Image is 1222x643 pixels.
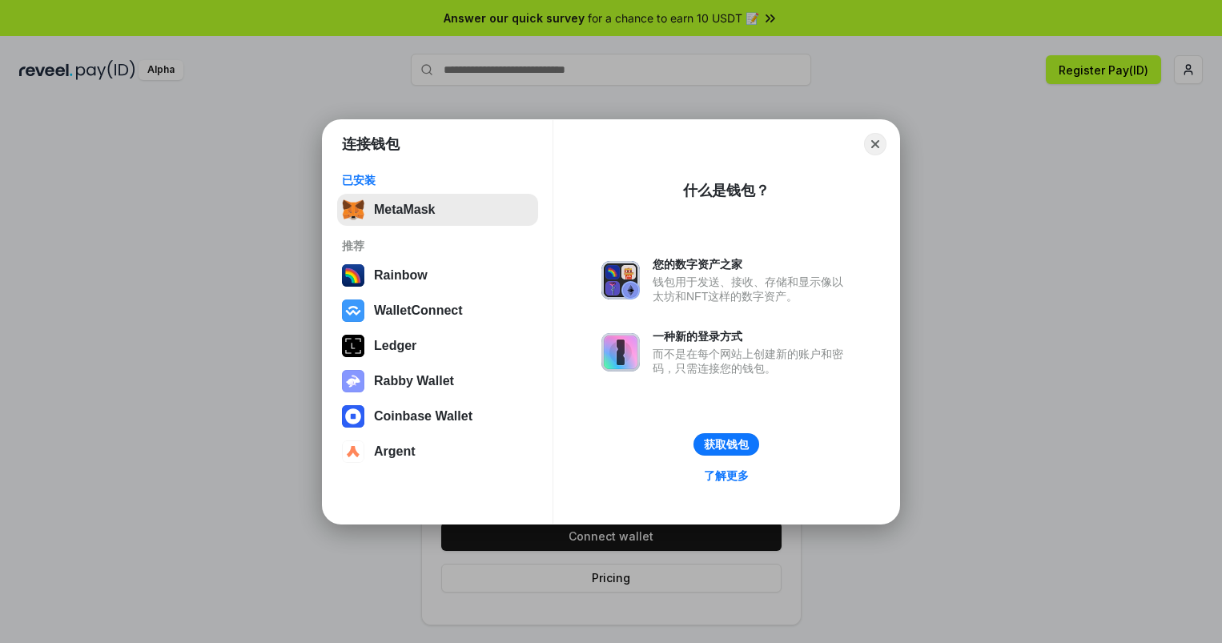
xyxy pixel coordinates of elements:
button: Close [864,133,886,155]
button: Coinbase Wallet [337,400,538,432]
div: 什么是钱包？ [683,181,770,200]
div: 推荐 [342,239,533,253]
img: svg+xml,%3Csvg%20xmlns%3D%22http%3A%2F%2Fwww.w3.org%2F2000%2Fsvg%22%20fill%3D%22none%22%20viewBox... [342,370,364,392]
img: svg+xml,%3Csvg%20width%3D%2228%22%20height%3D%2228%22%20viewBox%3D%220%200%2028%2028%22%20fill%3D... [342,299,364,322]
div: 已安装 [342,173,533,187]
button: Argent [337,436,538,468]
img: svg+xml,%3Csvg%20xmlns%3D%22http%3A%2F%2Fwww.w3.org%2F2000%2Fsvg%22%20width%3D%2228%22%20height%3... [342,335,364,357]
button: Rabby Wallet [337,365,538,397]
button: MetaMask [337,194,538,226]
div: MetaMask [374,203,435,217]
div: Ledger [374,339,416,353]
button: Ledger [337,330,538,362]
img: svg+xml,%3Csvg%20xmlns%3D%22http%3A%2F%2Fwww.w3.org%2F2000%2Fsvg%22%20fill%3D%22none%22%20viewBox... [601,261,640,299]
div: 您的数字资产之家 [653,257,851,271]
img: svg+xml,%3Csvg%20fill%3D%22none%22%20height%3D%2233%22%20viewBox%3D%220%200%2035%2033%22%20width%... [342,199,364,221]
img: svg+xml,%3Csvg%20xmlns%3D%22http%3A%2F%2Fwww.w3.org%2F2000%2Fsvg%22%20fill%3D%22none%22%20viewBox... [601,333,640,372]
div: 获取钱包 [704,437,749,452]
img: svg+xml,%3Csvg%20width%3D%2228%22%20height%3D%2228%22%20viewBox%3D%220%200%2028%2028%22%20fill%3D... [342,440,364,463]
img: svg+xml,%3Csvg%20width%3D%2228%22%20height%3D%2228%22%20viewBox%3D%220%200%2028%2028%22%20fill%3D... [342,405,364,428]
div: Argent [374,444,416,459]
div: 钱包用于发送、接收、存储和显示像以太坊和NFT这样的数字资产。 [653,275,851,303]
button: Rainbow [337,259,538,291]
div: Rainbow [374,268,428,283]
div: 了解更多 [704,468,749,483]
h1: 连接钱包 [342,135,400,154]
a: 了解更多 [694,465,758,486]
div: WalletConnect [374,303,463,318]
img: svg+xml,%3Csvg%20width%3D%22120%22%20height%3D%22120%22%20viewBox%3D%220%200%20120%20120%22%20fil... [342,264,364,287]
div: Coinbase Wallet [374,409,472,424]
button: 获取钱包 [693,433,759,456]
div: 一种新的登录方式 [653,329,851,344]
div: Rabby Wallet [374,374,454,388]
button: WalletConnect [337,295,538,327]
div: 而不是在每个网站上创建新的账户和密码，只需连接您的钱包。 [653,347,851,376]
